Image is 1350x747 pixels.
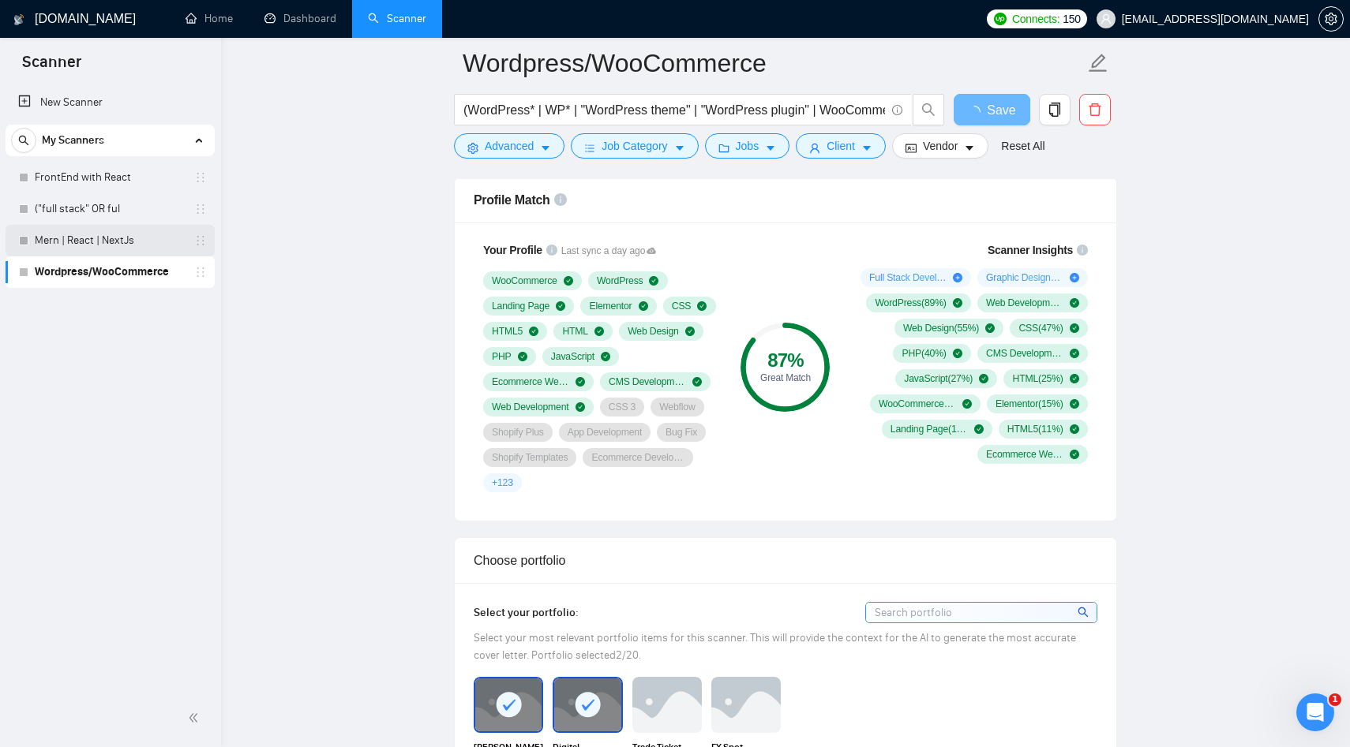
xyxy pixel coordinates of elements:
[765,142,776,154] span: caret-down
[568,426,642,439] span: App Development
[1296,693,1334,731] iframe: Intercom live chat
[551,350,594,363] span: JavaScript
[35,225,185,256] a: Mern | React | NextJs
[1318,6,1344,32] button: setting
[988,245,1073,256] span: Scanner Insights
[584,142,595,154] span: bars
[953,298,962,308] span: check-circle
[964,142,975,154] span: caret-down
[540,142,551,154] span: caret-down
[492,325,523,338] span: HTML5
[492,451,568,464] span: Shopify Templates
[492,426,544,439] span: Shopify Plus
[474,631,1076,662] span: Select your most relevant portfolio items for this scanner. This will provide the context for the...
[562,325,588,338] span: HTML
[601,352,610,361] span: check-circle
[194,203,207,215] span: holder
[474,606,579,619] span: Select your portfolio:
[554,193,567,206] span: info-circle
[1070,450,1079,459] span: check-circle
[1319,13,1343,25] span: setting
[906,142,917,154] span: idcard
[674,142,685,154] span: caret-down
[529,327,538,336] span: check-circle
[892,133,988,159] button: idcardVendorcaret-down
[1001,137,1044,155] a: Reset All
[602,137,667,155] span: Job Category
[892,105,902,115] span: info-circle
[985,323,995,333] span: check-circle
[35,256,185,288] a: Wordpress/WooCommerce
[463,100,885,120] input: Search Freelance Jobs...
[913,103,943,117] span: search
[594,327,604,336] span: check-circle
[492,350,512,363] span: PHP
[564,276,573,286] span: check-circle
[891,423,968,435] span: Landing Page ( 14 %)
[6,125,215,288] li: My Scanners
[996,398,1063,410] span: Elementor ( 15 %)
[736,137,759,155] span: Jobs
[609,375,686,388] span: CMS Development
[869,271,947,284] span: Full Stack Development ( 14 %)
[628,325,679,338] span: Web Design
[12,135,36,146] span: search
[1070,273,1079,282] span: plus-circle
[923,137,958,155] span: Vendor
[903,322,979,334] span: Web Design ( 55 %)
[368,12,426,25] a: searchScanner
[741,351,830,370] div: 87 %
[994,13,1007,25] img: upwork-logo.png
[1077,245,1088,256] span: info-circle
[1039,94,1071,125] button: copy
[13,7,24,32] img: logo
[35,193,185,225] a: ("full stack" OR ful
[986,297,1063,309] span: Web Development ( 64 %)
[6,87,215,118] li: New Scanner
[974,424,984,434] span: check-circle
[1078,603,1091,621] span: search
[188,710,204,726] span: double-left
[194,234,207,247] span: holder
[591,451,684,464] span: Ecommerce Development Consultation
[474,193,550,207] span: Profile Match
[1318,13,1344,25] a: setting
[986,271,1063,284] span: Graphic Design ( 11 %)
[35,162,185,193] a: FrontEnd with React
[705,133,790,159] button: folderJobscaret-down
[1070,349,1079,358] span: check-circle
[492,476,513,489] span: + 123
[571,133,698,159] button: barsJob Categorycaret-down
[454,133,564,159] button: settingAdvancedcaret-down
[485,137,534,155] span: Advanced
[809,142,820,154] span: user
[597,275,643,287] span: WordPress
[589,300,632,312] span: Elementor
[1012,10,1059,28] span: Connects:
[987,100,1015,120] span: Save
[1070,424,1079,434] span: check-circle
[1012,372,1063,385] span: HTML ( 25 %)
[264,12,336,25] a: dashboardDashboard
[546,245,557,256] span: info-circle
[659,401,695,413] span: Webflow
[1018,322,1063,334] span: CSS ( 47 %)
[718,142,729,154] span: folder
[474,538,1097,583] div: Choose portfolio
[1040,103,1070,117] span: copy
[11,128,36,153] button: search
[649,276,658,286] span: check-circle
[986,448,1063,461] span: Ecommerce Website Development ( 11 %)
[639,301,648,311] span: check-circle
[913,94,944,125] button: search
[962,399,972,409] span: check-circle
[904,372,973,385] span: JavaScript ( 27 %)
[18,87,202,118] a: New Scanner
[1101,13,1112,24] span: user
[561,244,656,259] span: Last sync a day ago
[609,401,636,413] span: CSS 3
[1079,94,1111,125] button: delete
[194,266,207,278] span: holder
[666,426,697,439] span: Bug Fix
[697,301,707,311] span: check-circle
